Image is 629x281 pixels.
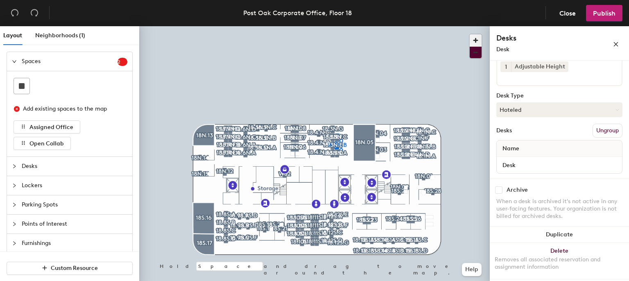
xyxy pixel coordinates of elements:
span: collapsed [12,241,17,246]
div: Desk Type [496,93,622,99]
span: collapsed [12,222,17,227]
span: undo [11,9,19,17]
span: close-circle [14,106,20,112]
button: Redo (⌘ + ⇧ + Z) [26,5,43,21]
span: Desks [22,157,127,176]
div: Post Oak Corporate Office, Floor 18 [243,8,352,18]
div: Adjustable Height [511,61,568,72]
div: Add existing spaces to the map [23,104,120,113]
span: Publish [593,9,615,17]
button: Hoteled [496,102,622,117]
span: Custom Resource [51,265,98,272]
span: Name [498,141,523,156]
h4: Desks [496,33,586,43]
button: Assigned Office [14,120,80,134]
button: Undo (⌘ + Z) [7,5,23,21]
span: Spaces [22,52,118,71]
button: 1 [500,61,511,72]
span: expanded [12,59,17,64]
button: Open Collab [14,137,71,150]
span: Furnishings [22,234,127,253]
span: close [613,41,619,47]
sup: 2 [118,58,127,66]
button: Publish [586,5,622,21]
button: DeleteRemoves all associated reservation and assignment information [490,243,629,279]
span: Layout [3,32,22,39]
span: Open Collab [29,140,64,147]
span: Close [559,9,576,17]
span: collapsed [12,202,17,207]
button: Duplicate [490,227,629,243]
span: Points of Interest [22,215,127,233]
span: collapsed [12,183,17,188]
div: Archive [507,187,528,193]
button: Close [552,5,583,21]
span: Neighborhoods (1) [35,32,85,39]
button: Custom Resource [7,262,133,275]
span: Parking Spots [22,195,127,214]
span: Lockers [22,176,127,195]
span: Desk [496,46,509,53]
button: Help [462,263,482,276]
button: Ungroup [593,124,622,138]
input: Unnamed desk [498,159,620,171]
span: collapsed [12,164,17,169]
div: Desks [496,127,512,134]
span: Assigned Office [29,124,73,131]
span: 2 [118,59,127,65]
span: 1 [505,63,507,71]
div: Removes all associated reservation and assignment information [495,256,624,271]
div: When a desk is archived it's not active in any user-facing features. Your organization is not bil... [496,198,622,220]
